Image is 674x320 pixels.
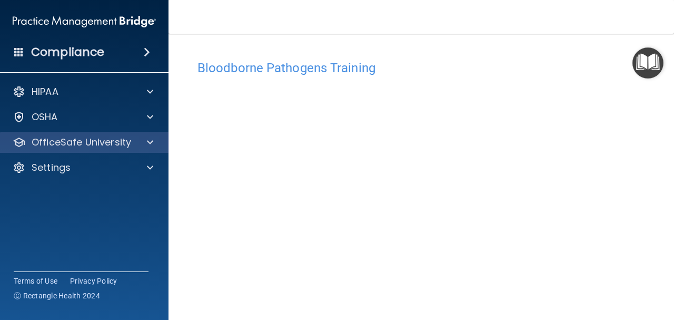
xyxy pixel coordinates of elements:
[32,111,58,123] p: OSHA
[13,111,153,123] a: OSHA
[32,85,58,98] p: HIPAA
[13,11,156,32] img: PMB logo
[32,136,131,149] p: OfficeSafe University
[13,85,153,98] a: HIPAA
[32,161,71,174] p: Settings
[197,61,645,75] h4: Bloodborne Pathogens Training
[14,290,100,301] span: Ⓒ Rectangle Health 2024
[70,276,117,286] a: Privacy Policy
[14,276,57,286] a: Terms of Use
[13,161,153,174] a: Settings
[13,136,153,149] a: OfficeSafe University
[632,47,663,79] button: Open Resource Center
[31,45,104,60] h4: Compliance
